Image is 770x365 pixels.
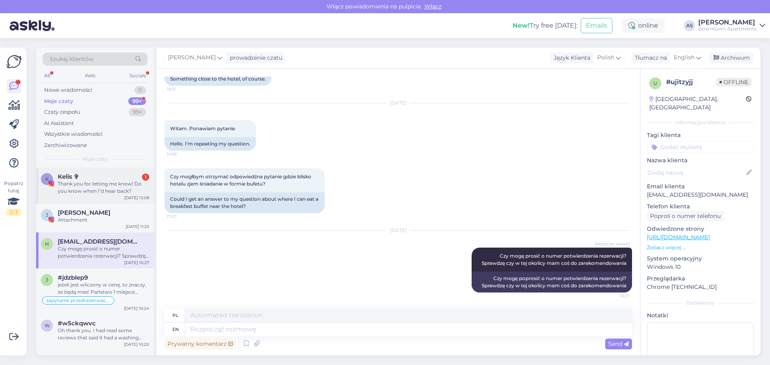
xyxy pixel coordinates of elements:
div: Could I get an answer to my question about where I can eat a breakfast buffet near the hotel? [164,192,325,213]
div: AS [684,20,695,31]
img: Askly Logo [6,54,22,69]
span: [PERSON_NAME] [595,241,630,247]
p: [EMAIL_ADDRESS][DOMAIN_NAME] [647,191,754,199]
p: Windows 10 [647,263,754,271]
div: Socials [128,71,148,81]
div: Nowe wiadomości [44,86,92,94]
input: Dodaj nazwę [647,168,745,177]
span: Offline [716,78,752,87]
div: # ujitzyjj [666,77,716,87]
p: Email klienta [647,182,754,191]
div: [DATE] 10:20 [124,341,149,347]
div: [DATE] 11:25 [126,224,149,230]
span: Witam. Ponawiam pytanie [170,125,235,131]
span: English [674,53,695,62]
div: [GEOGRAPHIC_DATA], [GEOGRAPHIC_DATA] [649,95,746,112]
span: #w5ckqwvc [58,320,96,327]
div: Web [83,71,97,81]
span: #jdzblep9 [58,274,88,281]
div: 2 / 3 [6,209,21,216]
div: [DATE] 10:24 [124,305,149,311]
span: Jarosław Mazurkiewicz [58,209,110,216]
div: pl [172,309,178,322]
input: Dodać etykietę [647,141,754,153]
p: Odwiedzone strony [647,225,754,233]
span: K [45,176,49,182]
div: Tłumacz na [632,54,667,62]
p: Tagi klienta [647,131,754,139]
div: prowadzenie czatu [227,54,282,62]
span: h [45,241,49,247]
div: Czy mogę prosić o numer potwierdzenia rezerwacji? Sprawdzę czy w tej okolicy mam coś do zarekomen... [58,245,149,260]
span: 16:58 [167,151,197,157]
span: 17:07 [167,214,197,220]
button: Emails [581,18,612,33]
span: heavysnowuk@gmail.com [58,238,141,245]
div: Something close to the hotel, of course. [164,72,272,86]
div: Zarchiwizowane [44,141,87,149]
span: Czy mogę prosić o numer potwierdzenia rezerwacji? Sprawdzę czy w tej okolicy mam coś do zarekomen... [482,253,628,266]
div: Thank you for letting me know! Do you know when I’d hear back? [58,180,149,195]
span: J [46,212,48,218]
div: 99+ [129,108,146,116]
p: Nazwa klienta [647,156,754,165]
span: j [46,277,48,283]
span: u [653,80,657,86]
p: Chrome [TECHNICAL_ID] [647,283,754,291]
div: Czy mogę poprosić o numer potwierdzenia rezerwacji? Sprawdzę czy w tej okolicy mam coś do zarekom... [472,272,632,292]
div: Moje czaty [44,97,73,105]
div: [DATE] 12:08 [124,195,149,201]
a: [PERSON_NAME]Downtown Apartments [698,19,765,32]
p: Notatki [647,311,754,320]
p: Zobacz więcej ... [647,244,754,251]
span: Czy mogłbym otrzymać odpowiedźna pytanie gdzie blisko hotelu zjem śniadanie w formie bufetu? [170,173,312,187]
span: w [45,323,50,329]
div: [PERSON_NAME] [698,19,756,26]
span: Moje czaty [82,155,108,163]
span: Włącz [422,3,444,10]
div: 1 [142,173,149,181]
div: 99+ [128,97,146,105]
span: Polish [597,53,614,62]
div: Try free [DATE]: [513,21,577,30]
p: System operacyjny [647,254,754,263]
div: Popatrz tutaj [6,180,21,216]
span: 10:27 [600,293,630,299]
div: [DATE] 10:27 [124,260,149,266]
span: 18:15 [167,86,197,92]
div: AI Assistant [44,119,74,127]
div: [DATE] [164,99,632,107]
span: zapytanie przedrezerwacyjne [46,298,110,303]
div: Czaty zespołu [44,108,80,116]
div: Poproś o numer telefonu [647,211,724,222]
div: All [43,71,52,81]
div: Attachment [58,216,149,224]
div: Dodatkowy [647,299,754,307]
div: online [622,18,665,33]
span: Szukaj klientów [50,55,93,63]
p: Telefon klienta [647,202,754,211]
div: Wszystkie wiadomości [44,130,103,138]
div: [DATE] [164,227,632,234]
span: [PERSON_NAME] [168,53,216,62]
div: 0 [134,86,146,94]
div: Informacje o kliencie [647,119,754,126]
span: Send [608,340,629,347]
div: Język Klienta [551,54,590,62]
span: Kelis ✞ [58,173,79,180]
p: Przeglądarka [647,274,754,283]
div: Archiwum [709,52,753,63]
div: Prywatny komentarz [164,339,236,349]
div: Downtown Apartments [698,26,756,32]
div: Oh thank you. I had read some reviews that said it had a washing machine and the description on t... [58,327,149,341]
div: en [172,323,179,336]
div: Hello. I'm repeating my question. [164,137,256,151]
a: [URL][DOMAIN_NAME] [647,234,710,241]
b: New! [513,22,530,29]
div: jeżeli jest wliczony w cenę, to znaczy, że będą mieć Państwo 1 miejsce gwarantowane. Informacje n... [58,281,149,296]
